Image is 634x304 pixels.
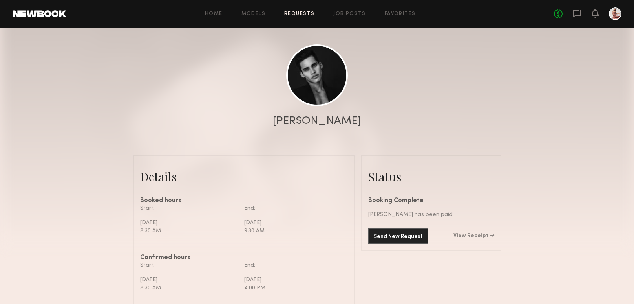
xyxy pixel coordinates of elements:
a: Job Posts [333,11,366,17]
div: 9:30 AM [244,227,342,235]
div: 8:30 AM [140,284,238,292]
div: Details [140,169,348,184]
a: Home [205,11,223,17]
div: [PERSON_NAME] [273,116,361,127]
div: End: [244,204,342,212]
a: View Receipt [453,233,494,239]
a: Models [241,11,265,17]
a: Requests [284,11,314,17]
a: Favorites [385,11,416,17]
button: Send New Request [368,228,428,244]
div: [PERSON_NAME] has been paid. [368,210,494,219]
div: Booking Complete [368,198,494,204]
div: Status [368,169,494,184]
div: Confirmed hours [140,255,348,261]
div: 4:00 PM [244,284,342,292]
div: 8:30 AM [140,227,238,235]
div: [DATE] [140,219,238,227]
div: End: [244,261,342,269]
div: [DATE] [140,276,238,284]
div: Start: [140,261,238,269]
div: [DATE] [244,219,342,227]
div: Start: [140,204,238,212]
div: Booked hours [140,198,348,204]
div: [DATE] [244,276,342,284]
